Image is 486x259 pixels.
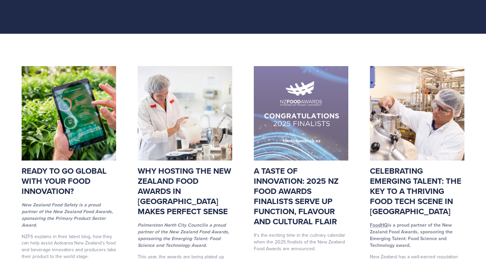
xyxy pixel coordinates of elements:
em: is a proud partner of the New Zealand Food Awards, sponsoring the Emerging Talent: Food Science a... [138,222,231,249]
a: Celebrating Emerging Talent: The Key to a thriving food tech scene in [GEOGRAPHIC_DATA] [370,165,461,217]
strong: is a proud partner of the New Zealand Food Awards, sponsoring the Emerging Talent: Food Science a... [370,222,454,249]
a: Palmerston North City Council [138,222,204,228]
p: It's the exciting time in the culinary calendar when the 2025 finalists of the New Zealand Food A... [254,232,348,252]
a: Ready to go global with your food innovation? [22,165,107,197]
img: Ready to go global with your food innovation? [22,66,116,161]
img: A taste of innovation: 2025 NZ Food Awards finalists serve up function, flavour and cultural flair [254,66,348,161]
a: A taste of innovation: 2025 NZ Food Awards finalists serve up function, flavour and cultural flair [254,165,339,227]
img: Why hosting the New Zealand Food Awards in Palmy makes perfect sense [138,66,232,161]
a: Why hosting the New Zealand Food Awards in [GEOGRAPHIC_DATA] makes perfect sense [138,165,231,217]
a: FoodHQ [370,222,388,228]
em: New Zealand Food Safety is a proud partner of the New Zealand Food Awards, sponsoring the Primary... [22,201,114,228]
img: Celebrating Emerging Talent: The Key to a thriving food tech scene in New Zealand [370,66,464,161]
